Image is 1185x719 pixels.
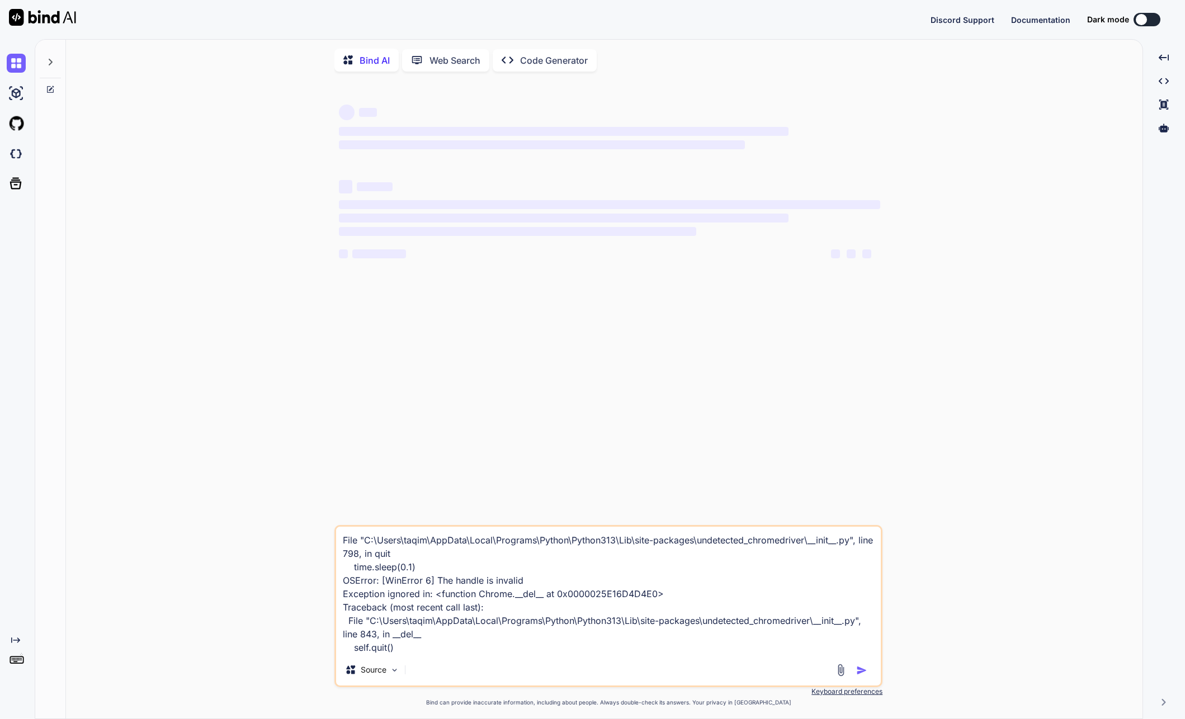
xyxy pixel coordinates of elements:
[339,180,352,193] span: ‌
[1087,14,1129,25] span: Dark mode
[336,527,881,654] textarea: File "C:\Users\taqim\AppData\Local\Programs\Python\Python313\Lib\site-packages\undetected_chromed...
[360,54,390,67] p: Bind AI
[339,140,745,149] span: ‌
[429,54,480,67] p: Web Search
[339,200,880,209] span: ‌
[931,14,994,26] button: Discord Support
[847,249,856,258] span: ‌
[7,84,26,103] img: ai-studio
[334,687,882,696] p: Keyboard preferences
[339,127,788,136] span: ‌
[856,665,867,676] img: icon
[1011,14,1070,26] button: Documentation
[357,182,393,191] span: ‌
[339,105,355,120] span: ‌
[359,108,377,117] span: ‌
[334,698,882,707] p: Bind can provide inaccurate information, including about people. Always double-check its answers....
[520,54,588,67] p: Code Generator
[361,664,386,675] p: Source
[862,249,871,258] span: ‌
[7,54,26,73] img: chat
[931,15,994,25] span: Discord Support
[390,665,399,675] img: Pick Models
[834,664,847,677] img: attachment
[7,144,26,163] img: darkCloudIdeIcon
[1011,15,1070,25] span: Documentation
[339,249,348,258] span: ‌
[9,9,76,26] img: Bind AI
[7,114,26,133] img: githubLight
[352,249,406,258] span: ‌
[831,249,840,258] span: ‌
[339,214,788,223] span: ‌
[339,227,696,236] span: ‌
